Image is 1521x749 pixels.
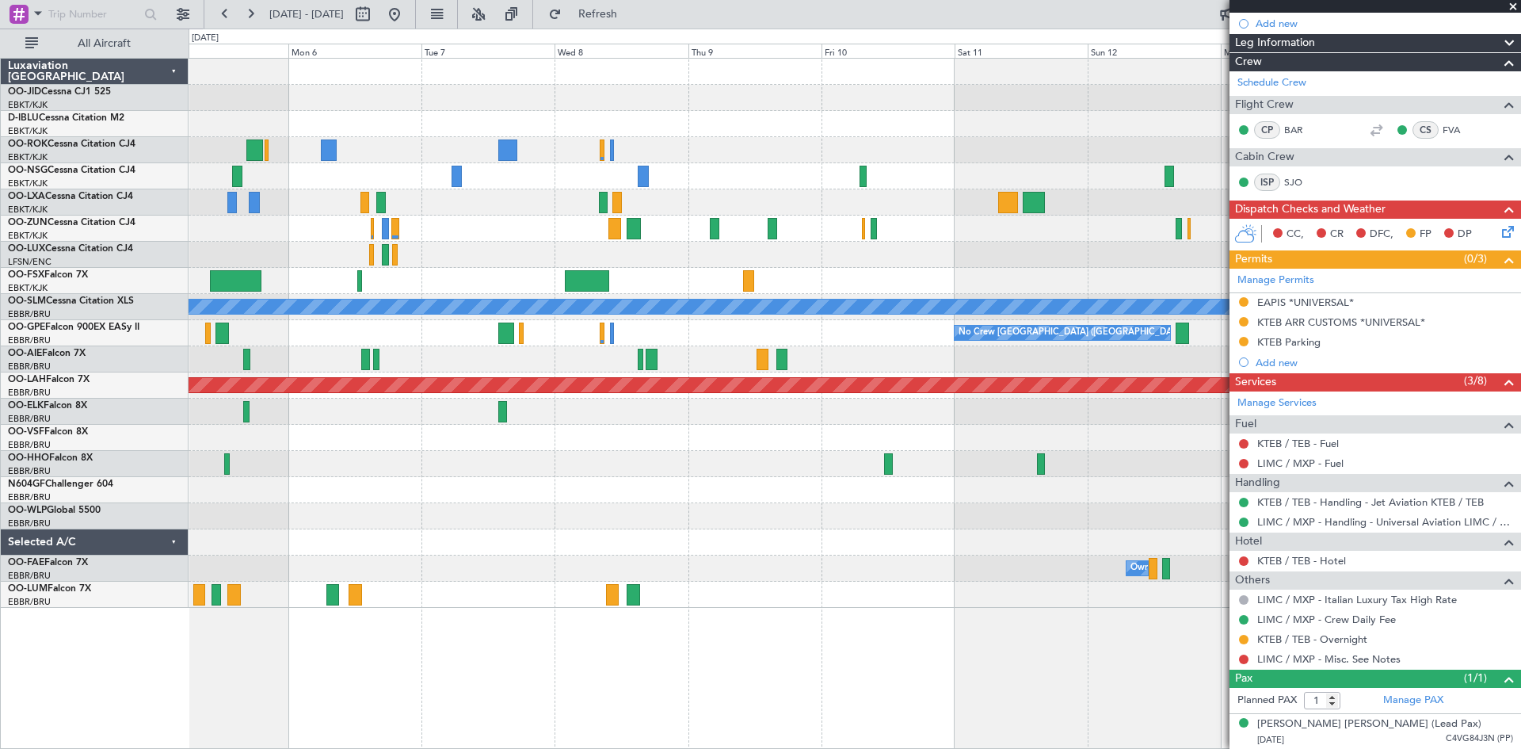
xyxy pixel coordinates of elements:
span: Leg Information [1235,34,1315,52]
span: OO-ELK [8,401,44,411]
a: EBKT/KJK [8,125,48,137]
span: OO-AIE [8,349,42,358]
a: EBBR/BRU [8,439,51,451]
span: Handling [1235,474,1280,492]
span: Services [1235,373,1276,392]
a: EBBR/BRU [8,361,51,373]
span: OO-NSG [8,166,48,175]
a: BAR [1284,123,1320,137]
span: OO-WLP [8,506,47,515]
span: Dispatch Checks and Weather [1235,201,1386,219]
a: OO-LUXCessna Citation CJ4 [8,244,133,254]
a: OO-NSGCessna Citation CJ4 [8,166,135,175]
span: CR [1330,227,1344,243]
a: OO-GPEFalcon 900EX EASy II [8,323,139,332]
div: Wed 8 [555,44,688,58]
span: OO-LXA [8,192,45,201]
a: LIMC / MXP - Fuel [1257,457,1344,470]
span: CC, [1287,227,1304,243]
a: KTEB / TEB - Overnight [1257,632,1367,646]
div: KTEB ARR CUSTOMS *UNIVERSAL* [1257,315,1425,329]
a: EBBR/BRU [8,413,51,425]
span: OO-GPE [8,323,45,332]
div: ISP [1254,174,1280,191]
span: OO-LAH [8,375,46,384]
a: OO-LUMFalcon 7X [8,584,91,594]
div: KTEB Parking [1257,335,1321,349]
span: OO-ZUN [8,218,48,227]
div: [PERSON_NAME] [PERSON_NAME] (Lead Pax) [1257,717,1481,732]
a: OO-FSXFalcon 7X [8,270,88,280]
a: EBKT/KJK [8,204,48,216]
a: LFSN/ENC [8,256,51,268]
a: EBKT/KJK [8,282,48,294]
span: OO-HHO [8,453,49,463]
a: SJO [1284,175,1320,189]
span: OO-FSX [8,270,44,280]
span: (0/3) [1464,250,1487,267]
span: DFC, [1370,227,1393,243]
span: Pax [1235,670,1252,688]
button: Refresh [541,2,636,27]
a: Schedule Crew [1237,75,1306,91]
span: OO-SLM [8,296,46,306]
a: FVA [1443,123,1478,137]
span: OO-ROK [8,139,48,149]
span: FP [1420,227,1431,243]
span: OO-LUX [8,244,45,254]
div: Fri 10 [821,44,955,58]
a: KTEB / TEB - Hotel [1257,554,1346,567]
div: Sat 11 [955,44,1088,58]
div: No Crew [GEOGRAPHIC_DATA] ([GEOGRAPHIC_DATA] National) [959,321,1224,345]
span: Permits [1235,250,1272,269]
span: Crew [1235,53,1262,71]
a: EBKT/KJK [8,99,48,111]
div: Tue 7 [421,44,555,58]
a: KTEB / TEB - Handling - Jet Aviation KTEB / TEB [1257,495,1484,509]
span: All Aircraft [41,38,167,49]
a: EBKT/KJK [8,151,48,163]
span: (1/1) [1464,670,1487,686]
label: Planned PAX [1237,693,1297,709]
a: OO-SLMCessna Citation XLS [8,296,134,306]
a: Manage PAX [1383,693,1443,709]
span: OO-VSF [8,427,44,437]
span: OO-LUM [8,584,48,594]
a: Manage Permits [1237,273,1314,289]
a: OO-LAHFalcon 7X [8,375,90,384]
a: EBBR/BRU [8,570,51,582]
a: D-IBLUCessna Citation M2 [8,113,124,123]
a: EBBR/BRU [8,387,51,399]
span: C4VG84J3N (PP) [1446,732,1513,746]
a: N604GFChallenger 604 [8,480,113,489]
span: DP [1458,227,1472,243]
a: OO-WLPGlobal 5500 [8,506,101,515]
a: EBKT/KJK [8,178,48,189]
span: [DATE] - [DATE] [269,7,344,21]
a: EBBR/BRU [8,596,51,608]
span: (3/8) [1464,373,1487,389]
div: Thu 9 [688,44,821,58]
div: [DATE] [192,32,219,45]
div: Sun 12 [1088,44,1221,58]
a: EBBR/BRU [8,308,51,320]
span: Flight Crew [1235,96,1294,114]
a: OO-FAEFalcon 7X [8,558,88,567]
a: EBBR/BRU [8,518,51,529]
a: LIMC / MXP - Misc. See Notes [1257,652,1401,666]
a: OO-HHOFalcon 8X [8,453,93,463]
span: OO-JID [8,87,41,97]
span: N604GF [8,480,45,489]
a: EBBR/BRU [8,465,51,477]
a: KTEB / TEB - Fuel [1257,437,1339,450]
div: EAPIS *UNIVERSAL* [1257,296,1354,309]
div: CS [1412,121,1439,139]
div: Add new [1256,17,1513,30]
a: EBBR/BRU [8,491,51,503]
a: LIMC / MXP - Italian Luxury Tax High Rate [1257,593,1457,606]
span: D-IBLU [8,113,39,123]
span: Refresh [565,9,631,20]
div: Add new [1256,356,1513,369]
a: OO-ZUNCessna Citation CJ4 [8,218,135,227]
div: Mon 6 [288,44,421,58]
